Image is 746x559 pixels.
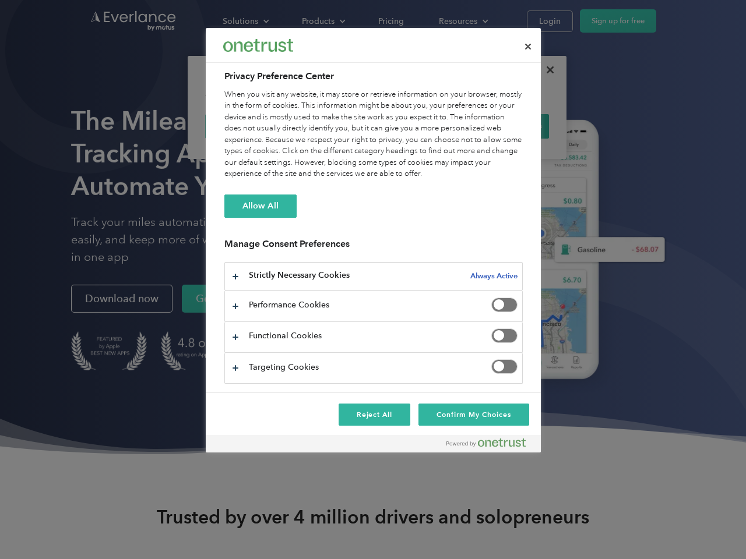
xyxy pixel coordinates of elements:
[223,34,293,57] div: Everlance
[446,438,526,447] img: Powered by OneTrust Opens in a new Tab
[224,194,297,218] button: Allow All
[339,404,411,426] button: Reject All
[224,238,523,256] h3: Manage Consent Preferences
[418,404,529,426] button: Confirm My Choices
[515,34,541,59] button: Close
[223,39,293,51] img: Everlance
[206,28,541,452] div: Privacy Preference Center
[446,438,535,452] a: Powered by OneTrust Opens in a new Tab
[206,28,541,452] div: Preference center
[224,89,523,180] div: When you visit any website, it may store or retrieve information on your browser, mostly in the f...
[224,69,523,83] h2: Privacy Preference Center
